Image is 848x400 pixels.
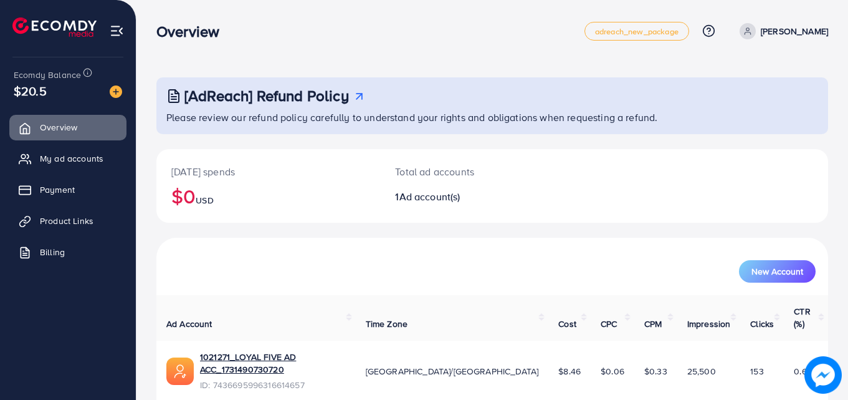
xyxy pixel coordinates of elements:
[601,365,624,378] span: $0.06
[750,318,774,330] span: Clicks
[794,365,806,378] span: 0.6
[156,22,229,41] h3: Overview
[735,23,828,39] a: [PERSON_NAME]
[166,358,194,385] img: ic-ads-acc.e4c84228.svg
[9,208,126,233] a: Product Links
[395,164,533,179] p: Total ad accounts
[171,164,365,179] p: [DATE] spends
[395,191,533,203] h2: 1
[9,146,126,171] a: My ad accounts
[751,267,803,276] span: New Account
[644,365,667,378] span: $0.33
[687,365,716,378] span: 25,500
[9,177,126,202] a: Payment
[171,184,365,208] h2: $0
[166,110,821,125] p: Please review our refund policy carefully to understand your rights and obligations when requesti...
[9,240,126,265] a: Billing
[200,351,346,376] a: 1021271_LOYAL FIVE AD ACC_1731490730720
[40,246,65,258] span: Billing
[761,24,828,39] p: [PERSON_NAME]
[601,318,617,330] span: CPC
[184,87,349,105] h3: [AdReach] Refund Policy
[40,121,77,134] span: Overview
[595,27,679,36] span: adreach_new_package
[739,260,816,283] button: New Account
[399,190,460,203] span: Ad account(s)
[12,17,97,37] img: logo
[750,365,763,378] span: 153
[166,318,212,330] span: Ad Account
[40,183,75,196] span: Payment
[40,215,93,227] span: Product Links
[110,85,122,98] img: image
[687,318,731,330] span: Impression
[558,365,581,378] span: $8.46
[110,24,124,38] img: menu
[9,115,126,140] a: Overview
[366,318,407,330] span: Time Zone
[584,22,689,41] a: adreach_new_package
[794,305,810,330] span: CTR (%)
[366,365,539,378] span: [GEOGRAPHIC_DATA]/[GEOGRAPHIC_DATA]
[196,194,213,207] span: USD
[558,318,576,330] span: Cost
[14,82,47,100] span: $20.5
[644,318,662,330] span: CPM
[200,379,346,391] span: ID: 7436695996316614657
[14,69,81,81] span: Ecomdy Balance
[804,356,842,394] img: image
[40,152,103,165] span: My ad accounts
